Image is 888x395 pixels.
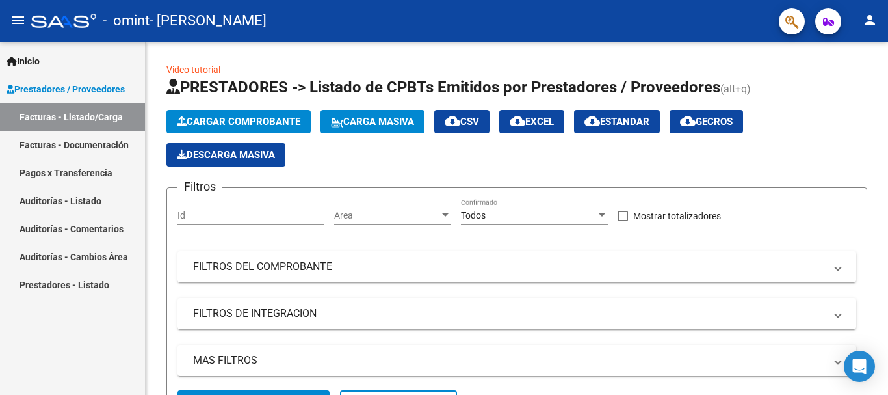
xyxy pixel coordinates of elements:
[844,351,875,382] div: Open Intercom Messenger
[584,116,649,128] span: Estandar
[166,143,285,167] app-download-masive: Descarga masiva de comprobantes (adjuntos)
[10,12,26,28] mat-icon: menu
[434,110,490,133] button: CSV
[7,82,125,96] span: Prestadores / Proveedores
[7,54,40,68] span: Inicio
[177,251,856,282] mat-expansion-panel-header: FILTROS DEL COMPROBANTE
[680,116,733,128] span: Gecros
[177,149,275,161] span: Descarga Masiva
[166,78,720,96] span: PRESTADORES -> Listado de CPBTs Emitidos por Prestadores / Proveedores
[680,113,696,129] mat-icon: cloud_download
[445,113,460,129] mat-icon: cloud_download
[177,345,856,376] mat-expansion-panel-header: MAS FILTROS
[103,7,150,35] span: - omint
[461,210,486,221] span: Todos
[177,298,856,329] mat-expansion-panel-header: FILTROS DE INTEGRACION
[177,116,300,128] span: Cargar Comprobante
[862,12,878,28] mat-icon: person
[720,83,751,95] span: (alt+q)
[334,210,439,221] span: Area
[166,64,220,75] a: Video tutorial
[584,113,600,129] mat-icon: cloud_download
[177,178,222,196] h3: Filtros
[574,110,660,133] button: Estandar
[166,143,285,167] button: Descarga Masiva
[670,110,743,133] button: Gecros
[193,306,825,321] mat-panel-title: FILTROS DE INTEGRACION
[193,260,825,274] mat-panel-title: FILTROS DEL COMPROBANTE
[445,116,479,128] span: CSV
[331,116,414,128] span: Carga Masiva
[633,208,721,224] span: Mostrar totalizadores
[320,110,424,133] button: Carga Masiva
[510,116,554,128] span: EXCEL
[193,353,825,368] mat-panel-title: MAS FILTROS
[150,7,267,35] span: - [PERSON_NAME]
[166,110,311,133] button: Cargar Comprobante
[499,110,564,133] button: EXCEL
[510,113,525,129] mat-icon: cloud_download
